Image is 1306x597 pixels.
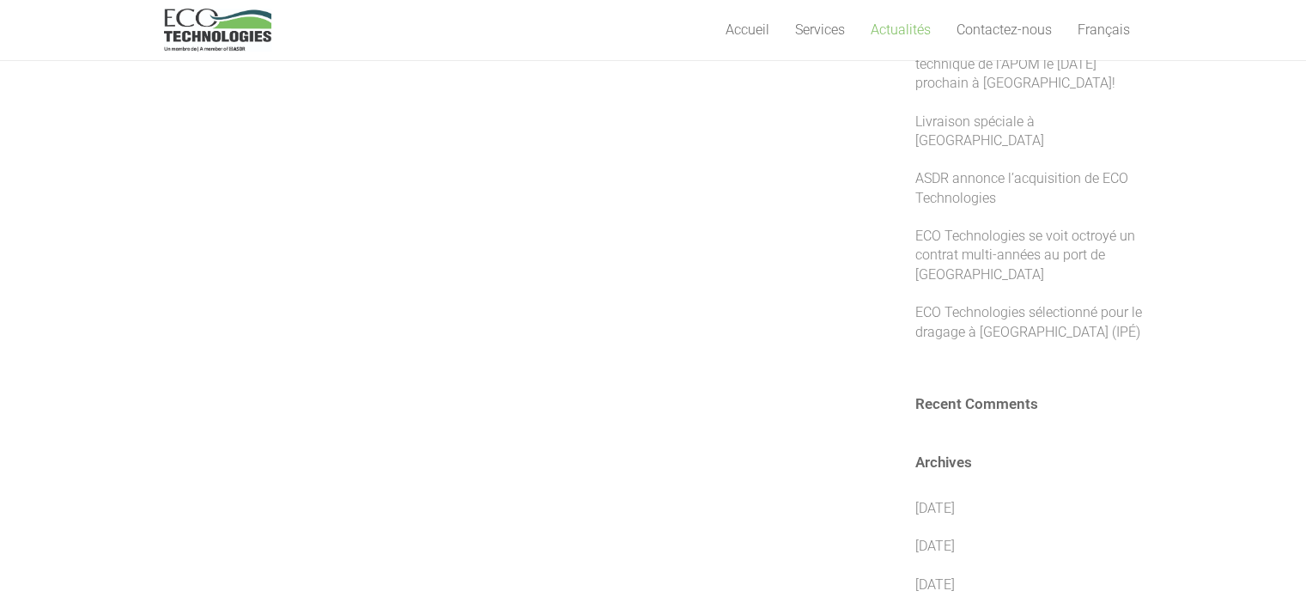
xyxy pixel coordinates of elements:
[915,395,1143,412] h3: Recent Comments
[795,21,845,38] span: Services
[915,500,955,516] a: [DATE]
[915,170,1128,205] a: ASDR annonce l’acquisition de ECO Technologies
[871,21,931,38] span: Actualités
[957,21,1052,38] span: Contactez-nous
[915,228,1135,283] a: ECO Technologies se voit octroyé un contrat multi-années au port de [GEOGRAPHIC_DATA]
[915,576,955,593] a: [DATE]
[726,21,769,38] span: Accueil
[915,538,955,554] a: [DATE]
[915,113,1044,149] a: Livraison spéciale à [GEOGRAPHIC_DATA]
[915,304,1142,339] a: ECO Technologies sélectionné pour le dragage à [GEOGRAPHIC_DATA] (IPÉ)
[915,454,1143,471] h3: Archives
[1078,21,1130,38] span: Français
[164,9,271,52] a: logo_EcoTech_ASDR_RGB
[915,36,1115,91] a: Rencontrez-nous à la Journée technique de l’APOM le [DATE] prochain à [GEOGRAPHIC_DATA]!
